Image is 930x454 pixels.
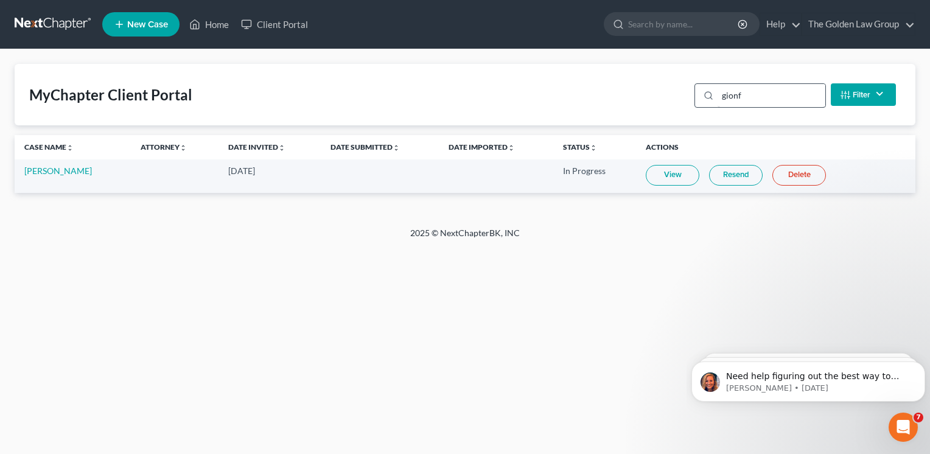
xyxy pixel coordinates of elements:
[914,413,923,422] span: 7
[278,144,285,152] i: unfold_more
[772,165,826,186] a: Delete
[628,13,739,35] input: Search by name...
[553,159,636,193] td: In Progress
[590,144,597,152] i: unfold_more
[802,13,915,35] a: The Golden Law Group
[24,142,74,152] a: Case Nameunfold_more
[29,85,192,105] div: MyChapter Client Portal
[889,413,918,442] iframe: Intercom live chat
[180,144,187,152] i: unfold_more
[646,165,699,186] a: View
[228,166,255,176] span: [DATE]
[687,336,930,421] iframe: Intercom notifications message
[118,227,812,249] div: 2025 © NextChapterBK, INC
[127,20,168,29] span: New Case
[449,142,515,152] a: Date Importedunfold_more
[508,144,515,152] i: unfold_more
[228,142,285,152] a: Date Invitedunfold_more
[393,144,400,152] i: unfold_more
[141,142,187,152] a: Attorneyunfold_more
[709,165,763,186] a: Resend
[235,13,314,35] a: Client Portal
[760,13,801,35] a: Help
[563,142,597,152] a: Statusunfold_more
[183,13,235,35] a: Home
[66,144,74,152] i: unfold_more
[831,83,896,106] button: Filter
[330,142,400,152] a: Date Submittedunfold_more
[636,135,915,159] th: Actions
[718,84,825,107] input: Search...
[24,166,92,176] a: [PERSON_NAME]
